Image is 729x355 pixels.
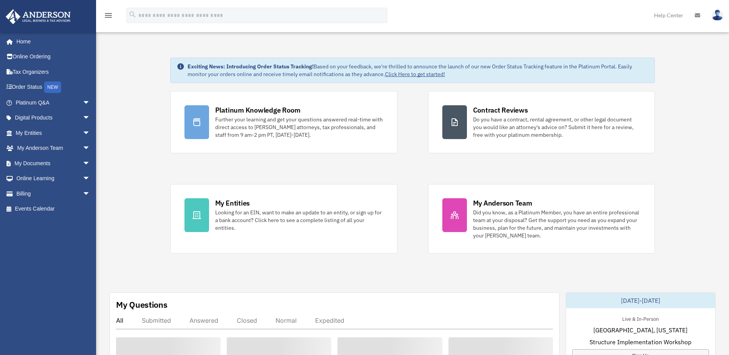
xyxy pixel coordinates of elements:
div: Submitted [142,317,171,324]
a: My Entitiesarrow_drop_down [5,125,102,141]
div: My Anderson Team [473,198,532,208]
span: arrow_drop_down [83,186,98,202]
div: Do you have a contract, rental agreement, or other legal document you would like an attorney's ad... [473,116,641,139]
div: Based on your feedback, we're thrilled to announce the launch of our new Order Status Tracking fe... [188,63,649,78]
a: Online Learningarrow_drop_down [5,171,102,186]
div: All [116,317,123,324]
div: My Questions [116,299,168,310]
a: Events Calendar [5,201,102,217]
div: My Entities [215,198,250,208]
div: Contract Reviews [473,105,528,115]
a: menu [104,13,113,20]
a: Digital Productsarrow_drop_down [5,110,102,126]
img: User Pic [712,10,723,21]
a: Billingarrow_drop_down [5,186,102,201]
a: Online Ordering [5,49,102,65]
img: Anderson Advisors Platinum Portal [3,9,73,24]
div: Expedited [315,317,344,324]
div: Looking for an EIN, want to make an update to an entity, or sign up for a bank account? Click her... [215,209,383,232]
div: Answered [189,317,218,324]
span: arrow_drop_down [83,171,98,187]
a: Contract Reviews Do you have a contract, rental agreement, or other legal document you would like... [428,91,655,153]
div: Did you know, as a Platinum Member, you have an entire professional team at your disposal? Get th... [473,209,641,239]
span: arrow_drop_down [83,95,98,111]
div: Closed [237,317,257,324]
span: arrow_drop_down [83,110,98,126]
a: My Documentsarrow_drop_down [5,156,102,171]
span: arrow_drop_down [83,156,98,171]
a: Order StatusNEW [5,80,102,95]
span: [GEOGRAPHIC_DATA], [US_STATE] [593,325,687,335]
strong: Exciting News: Introducing Order Status Tracking! [188,63,314,70]
a: My Anderson Teamarrow_drop_down [5,141,102,156]
a: Home [5,34,98,49]
div: Further your learning and get your questions answered real-time with direct access to [PERSON_NAM... [215,116,383,139]
a: My Entities Looking for an EIN, want to make an update to an entity, or sign up for a bank accoun... [170,184,397,254]
a: Platinum Q&Aarrow_drop_down [5,95,102,110]
span: Structure Implementation Workshop [590,337,691,347]
a: Platinum Knowledge Room Further your learning and get your questions answered real-time with dire... [170,91,397,153]
a: Tax Organizers [5,64,102,80]
a: My Anderson Team Did you know, as a Platinum Member, you have an entire professional team at your... [428,184,655,254]
span: arrow_drop_down [83,141,98,156]
div: Live & In-Person [616,314,665,322]
div: [DATE]-[DATE] [566,293,715,308]
span: arrow_drop_down [83,125,98,141]
div: Normal [276,317,297,324]
div: Platinum Knowledge Room [215,105,301,115]
div: NEW [44,81,61,93]
a: Click Here to get started! [385,71,445,78]
i: search [128,10,137,19]
i: menu [104,11,113,20]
